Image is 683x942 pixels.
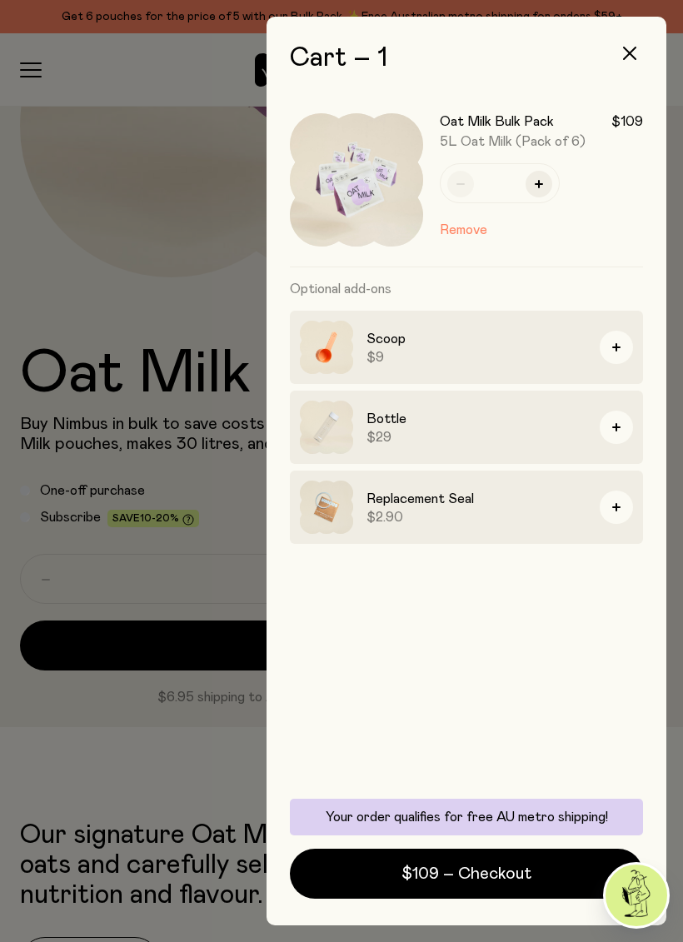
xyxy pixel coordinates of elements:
span: $9 [366,349,586,366]
span: $29 [366,429,586,446]
button: $109 – Checkout [290,849,643,899]
h3: Optional add-ons [290,267,643,311]
h3: Oat Milk Bulk Pack [440,113,554,130]
span: $109 – Checkout [401,862,531,885]
span: 5L Oat Milk (Pack of 6) [440,135,586,148]
p: Your order qualifies for free AU metro shipping! [300,809,633,825]
span: $2.90 [366,509,586,526]
h3: Bottle [366,409,586,429]
img: agent [606,865,667,926]
span: $109 [611,113,643,130]
button: Remove [440,220,487,240]
h3: Replacement Seal [366,489,586,509]
h3: Scoop [366,329,586,349]
h2: Cart – 1 [290,43,643,73]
